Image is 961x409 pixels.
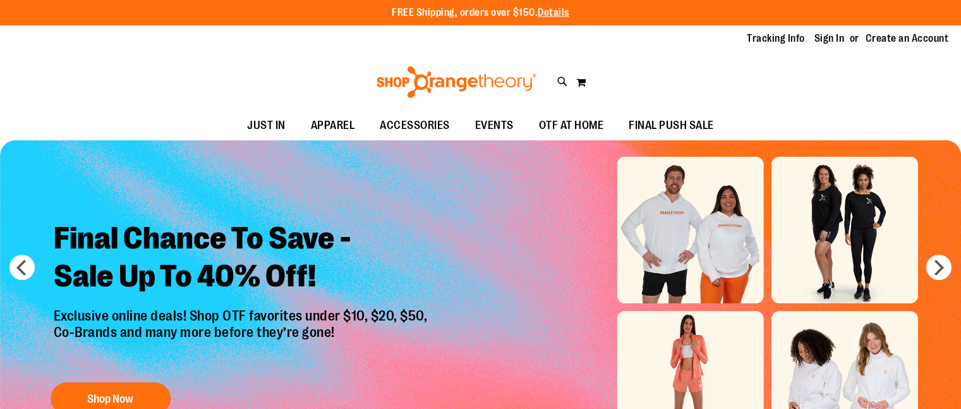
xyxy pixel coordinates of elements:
[367,111,462,140] a: ACCESSORIES
[44,210,440,308] h2: Final Chance To Save - Sale Up To 40% Off!
[538,7,569,18] a: Details
[375,66,538,98] img: Shop Orangetheory
[629,111,714,140] span: FINAL PUSH SALE
[866,32,949,46] a: Create an Account
[814,32,845,46] a: Sign In
[392,6,569,20] p: FREE Shipping, orders over $150.
[747,32,805,46] a: Tracking Info
[9,255,35,280] button: prev
[475,111,514,140] span: EVENTS
[44,308,440,370] p: Exclusive online deals! Shop OTF favorites under $10, $20, $50, Co-Brands and many more before th...
[616,111,727,140] a: FINAL PUSH SALE
[526,111,617,140] a: OTF AT HOME
[234,111,298,140] a: JUST IN
[247,111,286,140] span: JUST IN
[539,111,604,140] span: OTF AT HOME
[311,111,355,140] span: APPAREL
[298,111,368,140] a: APPAREL
[926,255,952,280] button: next
[380,111,450,140] span: ACCESSORIES
[462,111,526,140] a: EVENTS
